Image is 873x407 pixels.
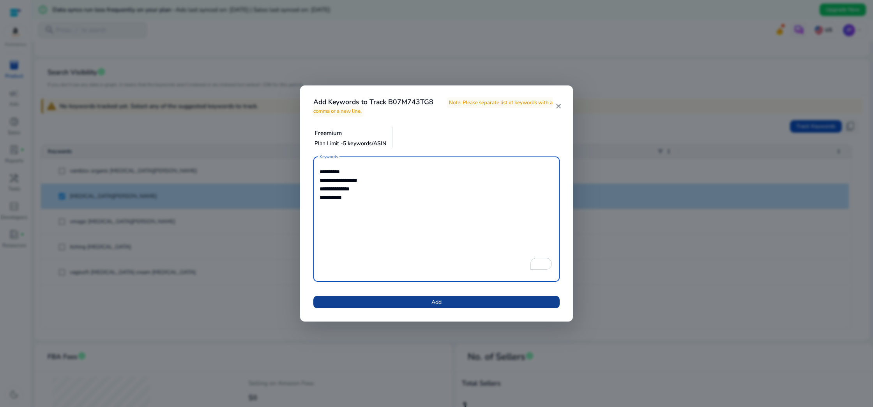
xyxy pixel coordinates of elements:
textarea: To enrich screen reader interactions, please activate Accessibility in Grammarly extension settings [320,160,553,278]
h5: Freemium [315,130,386,137]
p: Plan Limit - [315,139,386,148]
span: Add [431,298,442,306]
mat-label: Keywords [320,154,338,160]
span: Note: Please separate list of keywords with a comma or a new line. [313,97,553,117]
mat-icon: close [555,102,562,110]
button: Add [313,296,560,308]
span: 5 keywords/ASIN [343,140,386,147]
h4: Add Keywords to Track B07M743TG8 [313,98,555,115]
